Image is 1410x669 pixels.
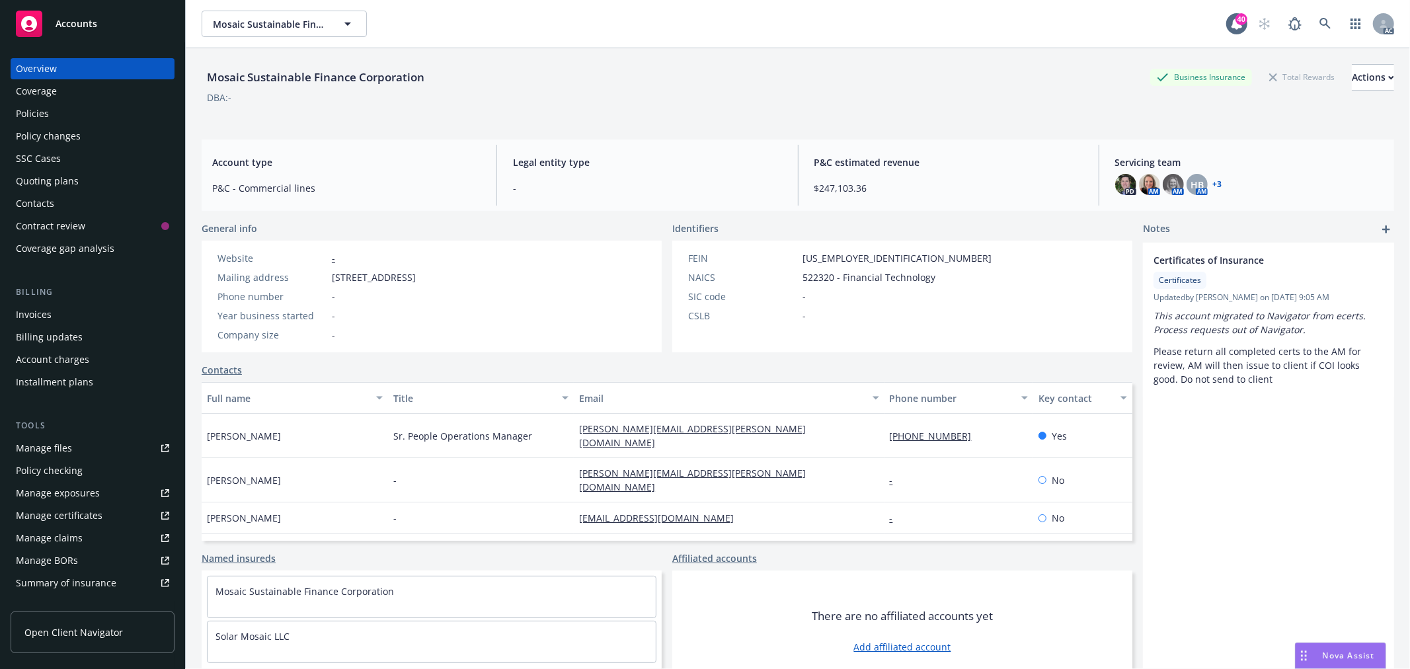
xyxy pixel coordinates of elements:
[803,309,806,323] span: -
[11,483,175,504] a: Manage exposures
[1352,64,1394,91] button: Actions
[393,511,397,525] span: -
[202,382,388,414] button: Full name
[215,585,394,598] a: Mosaic Sustainable Finance Corporation
[579,422,806,449] a: [PERSON_NAME][EMAIL_ADDRESS][PERSON_NAME][DOMAIN_NAME]
[1154,309,1368,336] em: This account migrated to Navigator from ecerts. Process requests out of Navigator.
[16,483,100,504] div: Manage exposures
[11,572,175,594] a: Summary of insurance
[332,328,335,342] span: -
[16,58,57,79] div: Overview
[207,473,281,487] span: [PERSON_NAME]
[16,103,49,124] div: Policies
[11,5,175,42] a: Accounts
[890,474,904,487] a: -
[803,290,806,303] span: -
[1296,643,1312,668] div: Drag to move
[11,505,175,526] a: Manage certificates
[11,372,175,393] a: Installment plans
[217,290,327,303] div: Phone number
[688,290,797,303] div: SIC code
[1052,473,1064,487] span: No
[890,391,1013,405] div: Phone number
[16,148,61,169] div: SSC Cases
[16,216,85,237] div: Contract review
[1323,650,1375,661] span: Nova Assist
[1154,344,1384,386] p: Please return all completed certs to the AM for review, AM will then issue to client if COI looks...
[1213,180,1222,188] a: +3
[393,429,532,443] span: Sr. People Operations Manager
[803,251,992,265] span: [US_EMPLOYER_IDENTIFICATION_NUMBER]
[579,467,806,493] a: [PERSON_NAME][EMAIL_ADDRESS][PERSON_NAME][DOMAIN_NAME]
[11,438,175,459] a: Manage files
[207,429,281,443] span: [PERSON_NAME]
[217,270,327,284] div: Mailing address
[16,193,54,214] div: Contacts
[11,460,175,481] a: Policy checking
[202,221,257,235] span: General info
[1052,511,1064,525] span: No
[11,528,175,549] a: Manage claims
[1282,11,1308,37] a: Report a Bug
[814,181,1083,195] span: $247,103.36
[202,363,242,377] a: Contacts
[890,430,982,442] a: [PHONE_NUMBER]
[1251,11,1278,37] a: Start snowing
[1235,13,1247,25] div: 40
[16,572,116,594] div: Summary of insurance
[1191,178,1204,192] span: HB
[16,171,79,192] div: Quoting plans
[574,382,884,414] button: Email
[1163,174,1184,195] img: photo
[1312,11,1339,37] a: Search
[1143,221,1170,237] span: Notes
[388,382,574,414] button: Title
[11,81,175,102] a: Coverage
[11,238,175,259] a: Coverage gap analysis
[890,512,904,524] a: -
[11,148,175,169] a: SSC Cases
[513,181,781,195] span: -
[11,103,175,124] a: Policies
[393,473,397,487] span: -
[1115,155,1384,169] span: Servicing team
[217,309,327,323] div: Year business started
[11,286,175,299] div: Billing
[11,171,175,192] a: Quoting plans
[1150,69,1252,85] div: Business Insurance
[332,252,335,264] a: -
[579,391,864,405] div: Email
[16,238,114,259] div: Coverage gap analysis
[1378,221,1394,237] a: add
[812,608,993,624] span: There are no affiliated accounts yet
[1352,65,1394,90] div: Actions
[16,550,78,571] div: Manage BORs
[884,382,1033,414] button: Phone number
[1143,243,1394,397] div: Certificates of InsuranceCertificatesUpdatedby [PERSON_NAME] on [DATE] 9:05 AMThis account migrat...
[202,551,276,565] a: Named insureds
[1033,382,1132,414] button: Key contact
[1159,274,1201,286] span: Certificates
[579,512,744,524] a: [EMAIL_ADDRESS][DOMAIN_NAME]
[1038,391,1113,405] div: Key contact
[1052,429,1067,443] span: Yes
[56,19,97,29] span: Accounts
[217,251,327,265] div: Website
[16,505,102,526] div: Manage certificates
[672,551,757,565] a: Affiliated accounts
[16,528,83,549] div: Manage claims
[332,290,335,303] span: -
[213,17,327,31] span: Mosaic Sustainable Finance Corporation
[11,193,175,214] a: Contacts
[16,304,52,325] div: Invoices
[1115,174,1136,195] img: photo
[1154,292,1384,303] span: Updated by [PERSON_NAME] on [DATE] 9:05 AM
[688,309,797,323] div: CSLB
[11,126,175,147] a: Policy changes
[11,327,175,348] a: Billing updates
[212,181,481,195] span: P&C - Commercial lines
[803,270,935,284] span: 522320 - Financial Technology
[11,349,175,370] a: Account charges
[688,270,797,284] div: NAICS
[16,126,81,147] div: Policy changes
